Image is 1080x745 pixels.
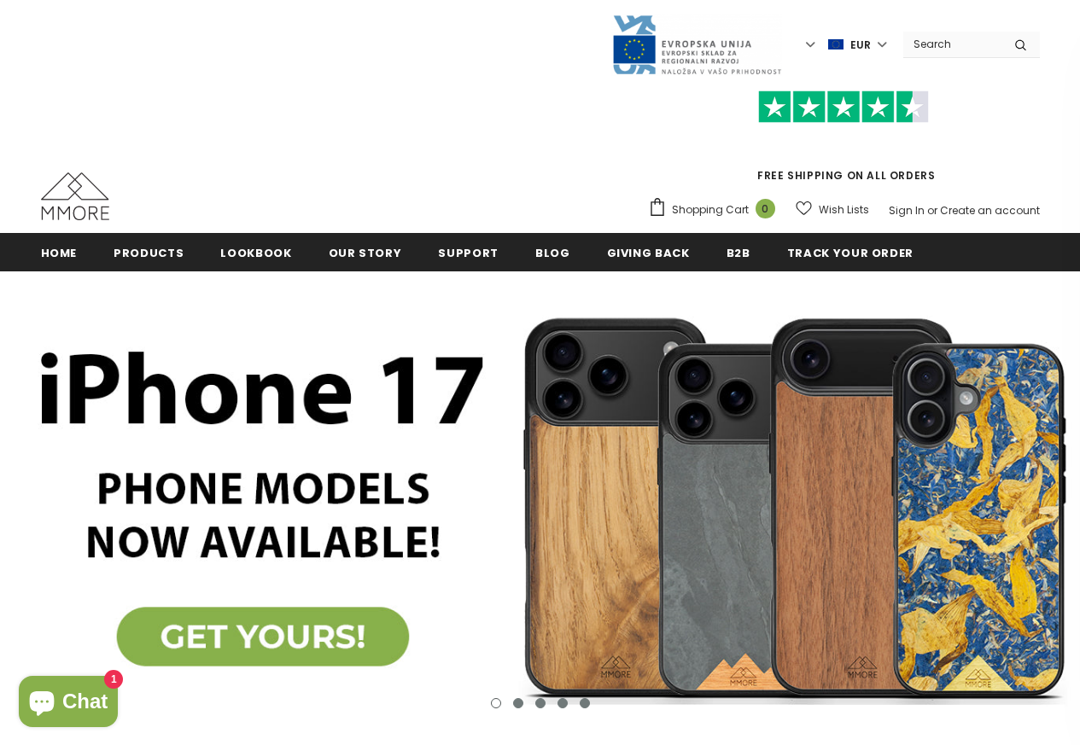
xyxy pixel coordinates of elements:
img: MMORE Cases [41,172,109,220]
button: 3 [535,698,546,708]
a: Blog [535,233,570,271]
span: Our Story [329,245,402,261]
span: support [438,245,499,261]
span: or [927,203,937,218]
button: 1 [491,698,501,708]
a: Shopping Cart 0 [648,197,784,223]
a: Wish Lists [796,195,869,224]
iframe: Customer reviews powered by Trustpilot [648,123,1040,167]
a: Giving back [607,233,690,271]
span: Giving back [607,245,690,261]
span: 0 [756,199,775,218]
a: Our Story [329,233,402,271]
span: Lookbook [220,245,291,261]
a: Track your order [787,233,914,271]
a: Javni Razpis [611,37,782,51]
span: Home [41,245,78,261]
img: Trust Pilot Stars [758,90,929,124]
button: 2 [513,698,523,708]
a: Sign In [889,203,925,218]
span: Track your order [787,245,914,261]
span: Shopping Cart [672,201,749,218]
a: B2B [727,233,750,271]
a: support [438,233,499,271]
button: 5 [580,698,590,708]
span: EUR [850,37,871,54]
input: Search Site [903,32,1001,56]
span: Wish Lists [819,201,869,218]
button: 4 [558,698,568,708]
img: Javni Razpis [611,14,782,76]
a: Lookbook [220,233,291,271]
span: FREE SHIPPING ON ALL ORDERS [648,98,1040,183]
span: B2B [727,245,750,261]
span: Products [114,245,184,261]
inbox-online-store-chat: Shopify online store chat [14,676,123,731]
a: Create an account [940,203,1040,218]
span: Blog [535,245,570,261]
a: Home [41,233,78,271]
a: Products [114,233,184,271]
